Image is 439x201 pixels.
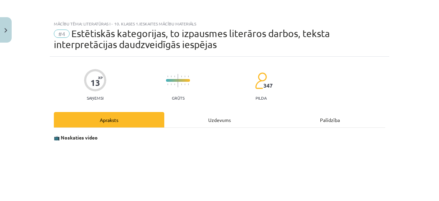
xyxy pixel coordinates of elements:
[181,76,182,77] img: icon-short-line-57e1e144782c952c97e751825c79c345078a6d821885a25fce030b3d8c18986b.svg
[256,96,266,100] p: pilda
[181,83,182,85] img: icon-short-line-57e1e144782c952c97e751825c79c345078a6d821885a25fce030b3d8c18986b.svg
[84,96,106,100] p: Saņemsi
[263,82,273,89] span: 347
[275,112,385,127] div: Palīdzība
[174,76,175,77] img: icon-short-line-57e1e144782c952c97e751825c79c345078a6d821885a25fce030b3d8c18986b.svg
[54,112,164,127] div: Apraksts
[164,112,275,127] div: Uzdevums
[178,74,178,87] img: icon-long-line-d9ea69661e0d244f92f715978eff75569469978d946b2353a9bb055b3ed8787d.svg
[4,28,7,33] img: icon-close-lesson-0947bae3869378f0d4975bcd49f059093ad1ed9edebbc8119c70593378902aed.svg
[255,72,267,89] img: students-c634bb4e5e11cddfef0936a35e636f08e4e9abd3cc4e673bd6f9a4125e45ecb1.svg
[54,21,385,26] div: Mācību tēma: Literatūras i - 10. klases 1.ieskaites mācību materiāls
[171,76,171,77] img: icon-short-line-57e1e144782c952c97e751825c79c345078a6d821885a25fce030b3d8c18986b.svg
[54,28,330,50] span: Estētiskās kategorijas, to izpausmes literāros darbos, teksta interpretācijas daudzveidīgās iespējas
[54,134,98,141] strong: 📺 Noskaties video
[91,78,100,88] div: 13
[172,96,185,100] p: Grūts
[171,83,171,85] img: icon-short-line-57e1e144782c952c97e751825c79c345078a6d821885a25fce030b3d8c18986b.svg
[188,76,189,77] img: icon-short-line-57e1e144782c952c97e751825c79c345078a6d821885a25fce030b3d8c18986b.svg
[54,30,70,38] span: #4
[188,83,189,85] img: icon-short-line-57e1e144782c952c97e751825c79c345078a6d821885a25fce030b3d8c18986b.svg
[98,76,103,79] span: XP
[174,83,175,85] img: icon-short-line-57e1e144782c952c97e751825c79c345078a6d821885a25fce030b3d8c18986b.svg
